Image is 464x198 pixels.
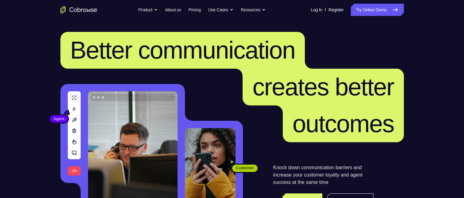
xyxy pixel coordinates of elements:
a: About us [165,4,181,16]
a: Register [328,4,343,16]
span: / [325,6,326,13]
a: Try Online Demo [351,4,404,16]
button: Product [138,4,158,16]
a: Pricing [188,4,201,16]
button: Use Cases [208,4,233,16]
span: Better communication [70,36,295,64]
p: Knock down communication barriers and increase your customer loyalty and agent success at the sam... [273,164,374,186]
a: Go to the home page [60,6,97,13]
a: Log In [311,4,322,16]
span: outcomes [293,110,394,137]
button: Resources [241,4,266,16]
span: creates better [252,73,394,101]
